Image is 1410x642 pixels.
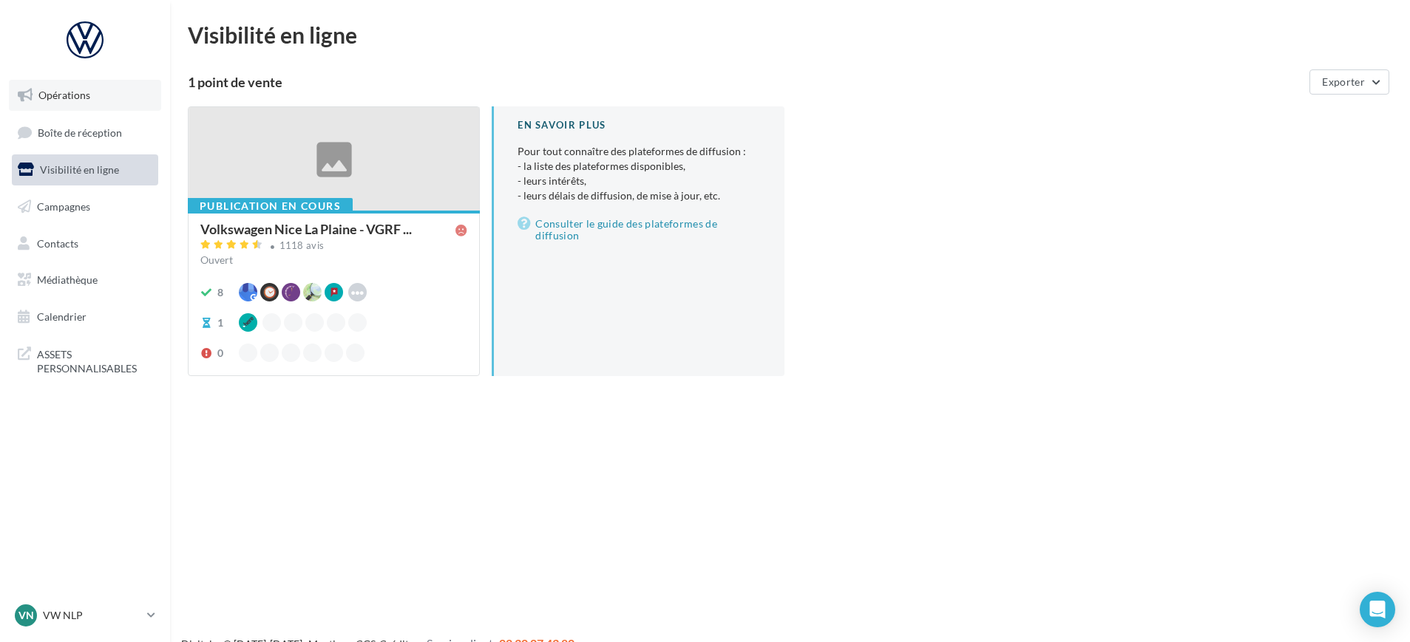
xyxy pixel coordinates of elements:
[37,200,90,213] span: Campagnes
[9,338,161,382] a: ASSETS PERSONNALISABLES
[37,273,98,286] span: Médiathèque
[188,24,1392,46] div: Visibilité en ligne
[37,310,87,323] span: Calendrier
[9,264,161,296] a: Médiathèque
[37,344,152,376] span: ASSETS PERSONNALISABLES
[9,228,161,259] a: Contacts
[1322,75,1365,88] span: Exporter
[9,191,161,222] a: Campagnes
[38,126,122,138] span: Boîte de réception
[38,89,90,101] span: Opérations
[12,601,158,629] a: VN VW NLP
[37,236,78,249] span: Contacts
[188,198,353,214] div: Publication en cours
[9,301,161,332] a: Calendrier
[1360,592,1395,627] div: Open Intercom Messenger
[518,174,760,188] li: - leurs intérêts,
[40,163,119,176] span: Visibilité en ligne
[188,75,1304,89] div: 1 point de vente
[9,117,161,148] a: Boîte de réception
[518,144,760,203] p: Pour tout connaître des plateformes de diffusion :
[200,238,467,256] a: 1118 avis
[518,188,760,203] li: - leurs délais de diffusion, de mise à jour, etc.
[217,346,223,361] div: 0
[18,608,34,623] span: VN
[518,215,760,245] a: Consulter le guide des plateformes de diffusion
[1309,69,1389,95] button: Exporter
[279,241,325,250] div: 1118 avis
[43,608,141,623] p: VW NLP
[200,222,412,236] span: Volkswagen Nice La Plaine - VGRF ...
[217,285,223,300] div: 8
[518,118,760,132] div: En savoir plus
[9,80,161,111] a: Opérations
[217,315,223,330] div: 1
[200,253,233,266] span: Ouvert
[9,154,161,185] a: Visibilité en ligne
[518,159,760,174] li: - la liste des plateformes disponibles,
